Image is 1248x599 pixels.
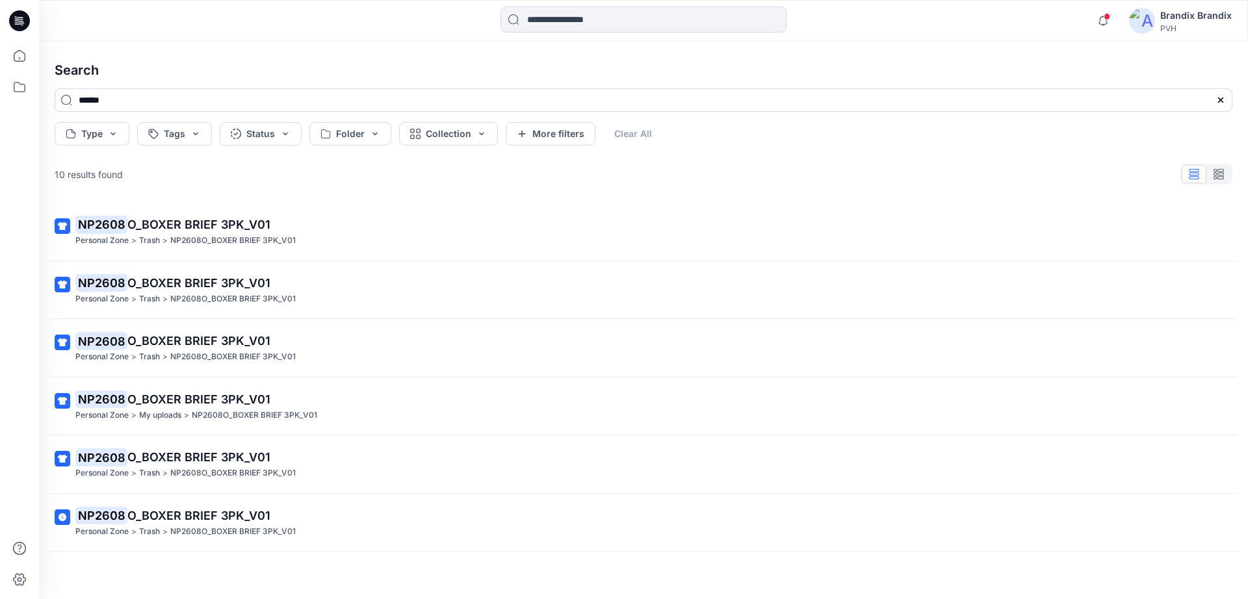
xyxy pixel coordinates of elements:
[131,292,136,306] p: >
[47,266,1240,314] a: NP2608O_BOXER BRIEF 3PK_V01Personal Zone>Trash>NP2608O_BOXER BRIEF 3PK_V01
[184,409,189,422] p: >
[131,409,136,422] p: >
[47,383,1240,430] a: NP2608O_BOXER BRIEF 3PK_V01Personal Zone>My uploads>NP2608O_BOXER BRIEF 3PK_V01
[47,499,1240,546] a: NP2608O_BOXER BRIEF 3PK_V01Personal Zone>Trash>NP2608O_BOXER BRIEF 3PK_V01
[139,409,181,422] p: My uploads
[75,506,127,524] mark: NP2608
[170,466,296,480] p: NP2608O_BOXER BRIEF 3PK_V01
[127,509,270,522] span: O_BOXER BRIEF 3PK_V01
[170,525,296,539] p: NP2608O_BOXER BRIEF 3PK_V01
[75,409,129,422] p: Personal Zone
[55,168,123,181] p: 10 results found
[170,350,296,364] p: NP2608O_BOXER BRIEF 3PK_V01
[162,350,168,364] p: >
[309,122,391,146] button: Folder
[127,276,270,290] span: O_BOXER BRIEF 3PK_V01
[47,440,1240,488] a: NP2608O_BOXER BRIEF 3PK_V01Personal Zone>Trash>NP2608O_BOXER BRIEF 3PK_V01
[170,292,296,306] p: NP2608O_BOXER BRIEF 3PK_V01
[44,52,1243,88] h4: Search
[131,525,136,539] p: >
[1160,8,1232,23] div: Brandix Brandix
[75,332,127,350] mark: NP2608
[1160,23,1232,33] div: PVH
[75,448,127,466] mark: NP2608
[506,122,595,146] button: More filters
[75,350,129,364] p: Personal Zone
[137,122,212,146] button: Tags
[139,234,160,248] p: Trash
[75,234,129,248] p: Personal Zone
[139,292,160,306] p: Trash
[75,292,129,306] p: Personal Zone
[162,234,168,248] p: >
[131,350,136,364] p: >
[192,409,317,422] p: NP2608O_BOXER BRIEF 3PK_V01
[75,466,129,480] p: Personal Zone
[162,292,168,306] p: >
[139,350,160,364] p: Trash
[127,450,270,464] span: O_BOXER BRIEF 3PK_V01
[47,324,1240,372] a: NP2608O_BOXER BRIEF 3PK_V01Personal Zone>Trash>NP2608O_BOXER BRIEF 3PK_V01
[131,234,136,248] p: >
[75,525,129,539] p: Personal Zone
[399,122,498,146] button: Collection
[139,466,160,480] p: Trash
[55,122,129,146] button: Type
[127,334,270,348] span: O_BOXER BRIEF 3PK_V01
[75,215,127,233] mark: NP2608
[170,234,296,248] p: NP2608O_BOXER BRIEF 3PK_V01
[127,218,270,231] span: O_BOXER BRIEF 3PK_V01
[139,525,160,539] p: Trash
[75,390,127,408] mark: NP2608
[127,392,270,406] span: O_BOXER BRIEF 3PK_V01
[162,466,168,480] p: >
[131,466,136,480] p: >
[162,525,168,539] p: >
[75,274,127,292] mark: NP2608
[47,208,1240,255] a: NP2608O_BOXER BRIEF 3PK_V01Personal Zone>Trash>NP2608O_BOXER BRIEF 3PK_V01
[220,122,302,146] button: Status
[1129,8,1155,34] img: avatar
